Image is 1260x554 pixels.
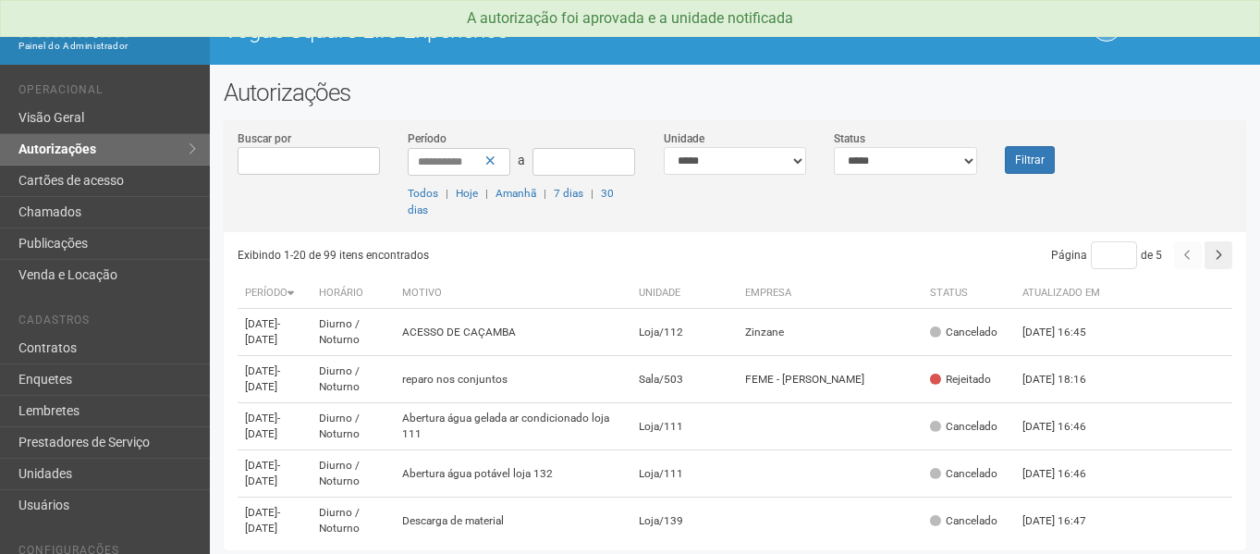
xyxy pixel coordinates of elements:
td: [DATE] [238,309,312,356]
span: | [446,187,448,200]
th: Empresa [738,278,923,309]
label: Buscar por [238,130,291,147]
td: Sala/503 [631,356,738,403]
th: Período [238,278,312,309]
button: Filtrar [1005,146,1055,174]
a: Todos [408,187,438,200]
th: Motivo [395,278,631,309]
h2: Autorizações [224,79,1246,106]
td: Diurno / Noturno [312,309,395,356]
div: Cancelado [930,466,997,482]
th: Atualizado em [1015,278,1117,309]
a: Hoje [456,187,478,200]
th: Status [923,278,1015,309]
span: Página de 5 [1051,249,1162,262]
li: Operacional [18,83,196,103]
td: [DATE] 18:16 [1015,356,1117,403]
th: Unidade [631,278,738,309]
td: Loja/111 [631,450,738,498]
td: [DATE] 16:46 [1015,403,1117,450]
li: Cadastros [18,314,196,333]
div: Cancelado [930,513,997,529]
label: Status [834,130,865,147]
td: Diurno / Noturno [312,356,395,403]
td: [DATE] [238,356,312,403]
span: | [544,187,546,200]
a: 7 dias [554,187,583,200]
label: Período [408,130,447,147]
a: Amanhã [495,187,536,200]
td: [DATE] [238,450,312,498]
div: Cancelado [930,419,997,435]
td: [DATE] [238,403,312,450]
div: Cancelado [930,325,997,340]
span: a [518,153,525,167]
td: [DATE] 16:46 [1015,450,1117,498]
td: Loja/112 [631,309,738,356]
div: Painel do Administrador [18,38,196,55]
td: Diurno / Noturno [312,403,395,450]
td: Abertura água gelada ar condicionado loja 111 [395,403,631,450]
td: Loja/139 [631,498,738,545]
td: reparo nos conjuntos [395,356,631,403]
td: Zinzane [738,309,923,356]
div: Exibindo 1-20 de 99 itens encontrados [238,241,735,269]
span: | [485,187,488,200]
td: [DATE] [238,498,312,545]
label: Unidade [664,130,704,147]
div: Rejeitado [930,372,991,388]
td: [DATE] 16:47 [1015,498,1117,545]
td: Abertura água potável loja 132 [395,450,631,498]
td: Descarga de material [395,498,631,545]
td: ACESSO DE CAÇAMBA [395,309,631,356]
h1: Vogue Square Life Experience [224,18,721,43]
td: FEME - [PERSON_NAME] [738,356,923,403]
th: Horário [312,278,395,309]
td: [DATE] 16:45 [1015,309,1117,356]
td: Loja/111 [631,403,738,450]
span: | [591,187,593,200]
td: Diurno / Noturno [312,450,395,498]
td: Diurno / Noturno [312,498,395,545]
